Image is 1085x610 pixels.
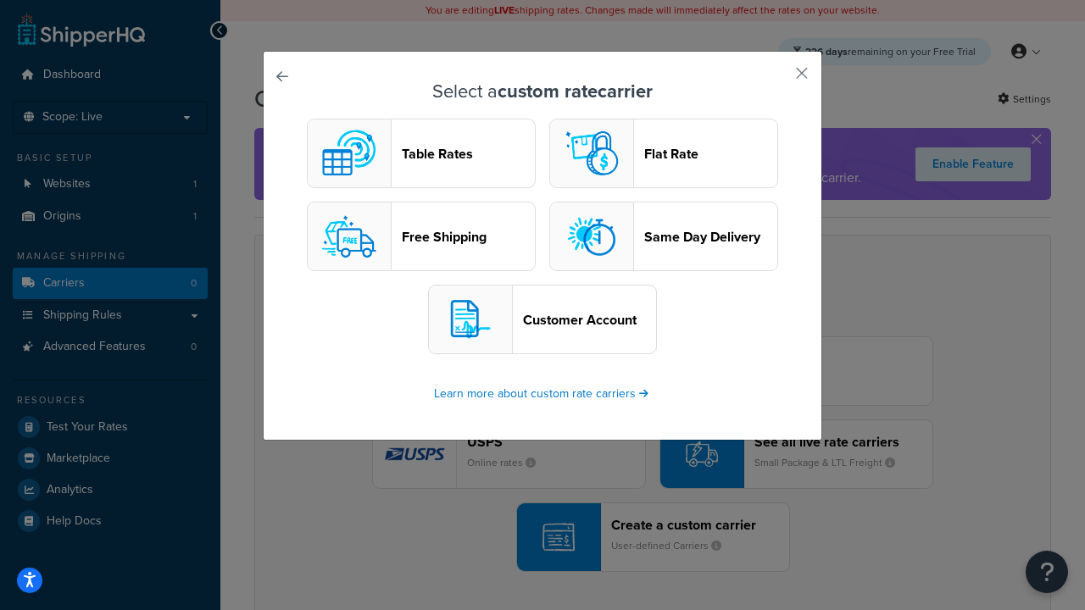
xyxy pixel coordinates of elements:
img: customerAccount logo [437,286,504,353]
button: customerAccount logoCustomer Account [428,285,657,354]
img: flat logo [558,119,626,187]
button: flat logoFlat Rate [549,119,778,188]
a: Learn more about custom rate carriers [434,385,651,402]
header: Table Rates [402,146,535,162]
header: Flat Rate [644,146,777,162]
button: sameday logoSame Day Delivery [549,202,778,271]
header: Free Shipping [402,229,535,245]
img: free logo [315,202,383,270]
button: custom logoTable Rates [307,119,536,188]
header: Customer Account [523,312,656,328]
strong: custom rate carrier [498,77,653,105]
header: Same Day Delivery [644,229,777,245]
img: custom logo [315,119,383,187]
h3: Select a [306,81,779,102]
img: sameday logo [558,202,626,270]
button: free logoFree Shipping [307,202,536,271]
